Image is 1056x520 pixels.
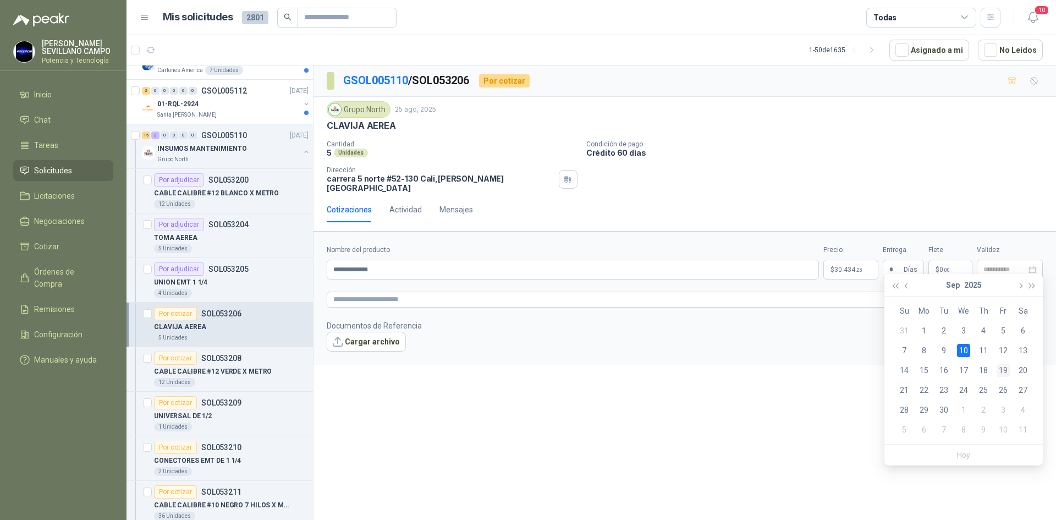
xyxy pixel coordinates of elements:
div: 13 [1016,344,1030,357]
a: Negociaciones [13,211,113,232]
div: 23 [937,384,950,397]
div: 0 [189,87,197,95]
div: Por adjudicar [154,262,204,276]
p: carrera 5 norte #52-130 Cali , [PERSON_NAME][GEOGRAPHIC_DATA] [327,174,554,193]
div: 17 [957,364,970,377]
td: 2025-09-23 [934,380,954,400]
td: 2025-09-09 [934,341,954,360]
a: Por adjudicarSOL053205UNION EMT 1 1/44 Unidades [127,258,313,303]
td: 2025-09-28 [894,400,914,420]
span: Inicio [34,89,52,101]
img: Company Logo [142,102,155,115]
td: 2025-09-13 [1013,341,1033,360]
div: 5 [898,423,911,436]
div: Todas [873,12,897,24]
label: Entrega [883,245,924,255]
td: 2025-09-27 [1013,380,1033,400]
div: 6 [1016,324,1030,337]
span: 30.434 [834,266,862,273]
td: 2025-09-12 [993,341,1013,360]
td: 2025-09-11 [974,341,993,360]
span: 10 [1034,5,1049,15]
div: 12 Unidades [154,378,195,387]
p: [DATE] [290,130,309,141]
p: Potencia y Tecnología [42,57,113,64]
div: 9 [937,344,950,357]
div: 1 Unidades [154,423,192,431]
div: 8 [957,423,970,436]
td: 2025-09-17 [954,360,974,380]
td: 2025-09-02 [934,321,954,341]
span: 0 [939,266,950,273]
th: Su [894,301,914,321]
a: Por adjudicarSOL053200CABLE CALIBRE #12 BLANCO X METRO12 Unidades [127,169,313,214]
div: 5 Unidades [154,333,192,342]
p: SOL053211 [201,488,241,496]
div: 0 [179,132,188,139]
div: 0 [189,132,197,139]
div: 4 Unidades [154,289,192,298]
span: Días [904,260,917,279]
div: 14 [898,364,911,377]
td: 2025-10-03 [993,400,1013,420]
p: SOL053210 [201,444,241,451]
div: 3 [997,403,1010,417]
div: 27 [1016,384,1030,397]
a: GSOL005110 [343,74,408,87]
div: 4 [977,324,990,337]
div: 0 [151,87,159,95]
a: 15 3 0 0 0 0 GSOL005110[DATE] Company LogoINSUMOS MANTENIMIENTOGrupo North [142,129,311,164]
label: Flete [928,245,972,255]
p: SOL053204 [208,221,249,228]
div: 3 [957,324,970,337]
a: Cotizar [13,236,113,257]
div: 2 [937,324,950,337]
td: 2025-08-31 [894,321,914,341]
div: 10 [957,344,970,357]
a: Por cotizarSOL053208CABLE CALIBRE #12 VERDE X METRO12 Unidades [127,347,313,392]
div: Por cotizar [154,352,197,365]
a: Chat [13,110,113,130]
span: Manuales y ayuda [34,354,97,366]
td: 2025-09-16 [934,360,954,380]
span: ,00 [943,267,950,273]
div: 0 [179,87,188,95]
td: 2025-09-29 [914,400,934,420]
div: 7 [898,344,911,357]
div: Por cotizar [154,307,197,320]
div: Por adjudicar [154,173,204,187]
td: 2025-09-21 [894,380,914,400]
p: GSOL005110 [201,132,247,139]
div: 31 [898,324,911,337]
div: 5 Unidades [154,244,192,253]
td: 2025-10-05 [894,420,914,440]
button: 2025 [964,274,982,296]
th: We [954,301,974,321]
p: 01-RQL-2924 [157,99,199,110]
span: Remisiones [34,303,75,315]
td: 2025-10-10 [993,420,1013,440]
a: Por cotizarSOL053210CONECTORES EMT DE 1 1/42 Unidades [127,436,313,481]
th: Fr [993,301,1013,321]
img: Company Logo [14,41,35,62]
div: 2 [977,403,990,417]
a: Órdenes de Compra [13,261,113,294]
div: 7 [937,423,950,436]
div: 3 [151,132,159,139]
th: Mo [914,301,934,321]
h1: Mis solicitudes [163,9,233,25]
div: 30 [937,403,950,417]
p: CABLE CALIBRE #12 VERDE X METRO [154,366,272,377]
td: 2025-10-09 [974,420,993,440]
div: 11 [1016,423,1030,436]
a: Por cotizarSOL053209UNIVERSAL DE 1/21 Unidades [127,392,313,436]
label: Precio [823,245,878,255]
span: search [284,13,291,21]
img: Company Logo [329,103,341,116]
p: SOL053208 [201,354,241,362]
th: Th [974,301,993,321]
div: 2 [142,87,150,95]
span: Órdenes de Compra [34,266,103,290]
div: 2 Unidades [154,467,192,476]
div: Grupo North [327,101,391,118]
